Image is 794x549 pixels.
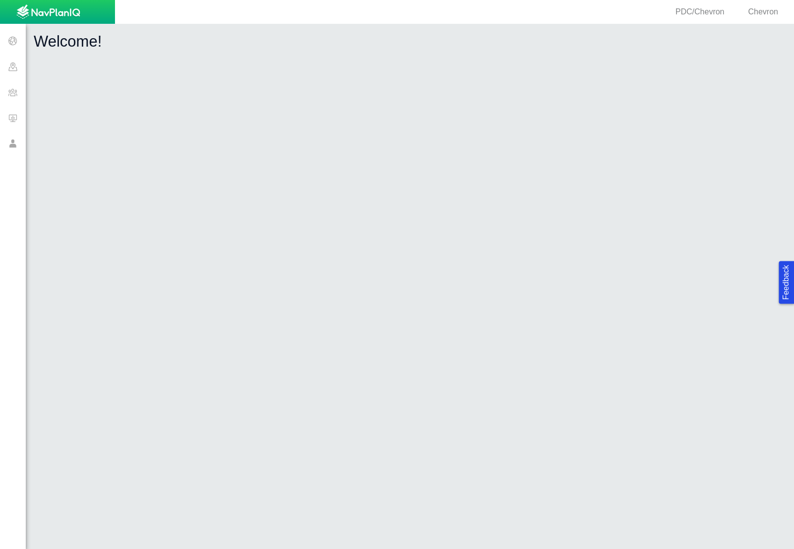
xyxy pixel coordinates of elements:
[16,4,80,20] img: UrbanGroupSolutionsTheme$USG_Images$logo.png
[748,7,778,16] span: Chevron
[676,7,725,16] span: PDC/Chevron
[779,261,794,304] button: Feedback
[737,6,782,18] div: Chevron
[34,32,786,52] h1: Welcome!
